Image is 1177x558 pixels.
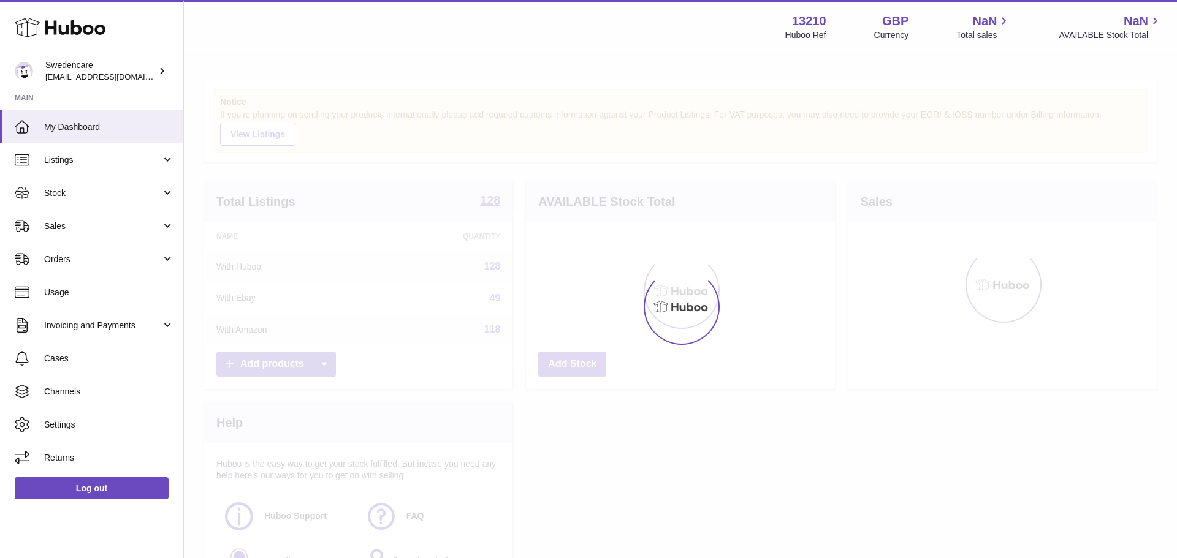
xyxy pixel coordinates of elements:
[15,62,33,80] img: internalAdmin-13210@internal.huboo.com
[44,452,174,464] span: Returns
[44,287,174,298] span: Usage
[874,29,909,41] div: Currency
[45,59,156,83] div: Swedencare
[44,353,174,364] span: Cases
[44,187,161,199] span: Stock
[44,154,161,166] span: Listings
[792,13,826,29] strong: 13210
[44,419,174,431] span: Settings
[45,72,180,81] span: [EMAIL_ADDRESS][DOMAIN_NAME]
[1124,13,1148,29] span: NaN
[956,13,1011,41] a: NaN Total sales
[1059,13,1162,41] a: NaN AVAILABLE Stock Total
[785,29,826,41] div: Huboo Ref
[44,320,161,331] span: Invoicing and Payments
[15,477,169,499] a: Log out
[44,221,161,232] span: Sales
[44,254,161,265] span: Orders
[44,121,174,133] span: My Dashboard
[44,386,174,398] span: Channels
[972,13,997,29] span: NaN
[1059,29,1162,41] span: AVAILABLE Stock Total
[956,29,1011,41] span: Total sales
[882,13,908,29] strong: GBP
